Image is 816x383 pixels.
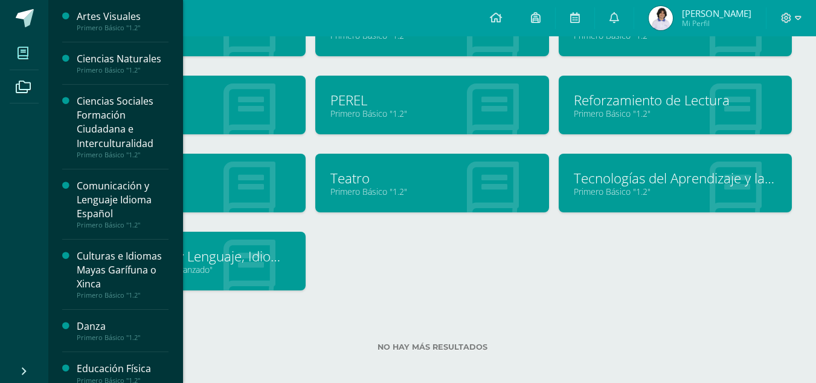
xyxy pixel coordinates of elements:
a: Ciencias NaturalesPrimero Básico "1.2" [77,52,169,74]
div: Comunicación y Lenguaje Idioma Español [77,179,169,221]
div: Primero Básico "1.2" [77,333,169,342]
a: Matemáticas [88,91,291,110]
div: Ciencias Naturales [77,52,169,66]
div: Primero Básico "1.2" [77,221,169,229]
a: Artes VisualesPrimero Básico "1.2" [77,10,169,32]
div: Danza [77,319,169,333]
label: No hay más resultados [72,342,792,352]
a: Teatro [330,169,533,188]
a: Primero Básico "1.2" [330,108,533,119]
a: Comunicación y Lenguaje Idioma EspañolPrimero Básico "1.2" [77,179,169,229]
div: Artes Visuales [77,10,169,24]
a: Comunicación y Lenguaje, Idioma Extranjero [88,247,291,266]
a: Primero Básico "1.2" [574,186,777,197]
a: Reforzamiento de Lectura [574,91,777,110]
span: [PERSON_NAME] [682,7,751,19]
a: DanzaPrimero Básico "1.2" [77,319,169,342]
img: a5fef2e16108585c4a823a1acb3af389.png [649,6,673,30]
div: Primero Básico "1.2" [77,151,169,159]
a: Primero Básico "1.2" [88,108,291,119]
a: Ciencias Sociales Formación Ciudadana e InterculturalidadPrimero Básico "1.2" [77,94,169,159]
a: Culturas e Idiomas Mayas Garífuna o XincaPrimero Básico "1.2" [77,249,169,300]
a: Primero Básico "1.2" [88,186,291,197]
a: PEREL [330,91,533,110]
div: Ciencias Sociales Formación Ciudadana e Interculturalidad [77,94,169,150]
div: Primero Básico "1.2" [77,66,169,74]
a: Primero Básico "1.2" [330,186,533,197]
div: Primero Básico "1.2" [77,24,169,32]
a: Primero Básico "Inglés Avanzado" [88,264,291,275]
div: Culturas e Idiomas Mayas Garífuna o Xinca [77,249,169,291]
a: Primero Básico "1.2" [574,108,777,119]
div: Educación Física [77,362,169,376]
a: Robótica [88,169,291,188]
span: Mi Perfil [682,18,751,28]
div: Primero Básico "1.2" [77,291,169,300]
a: Tecnologías del Aprendizaje y la Comunicación [574,169,777,188]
